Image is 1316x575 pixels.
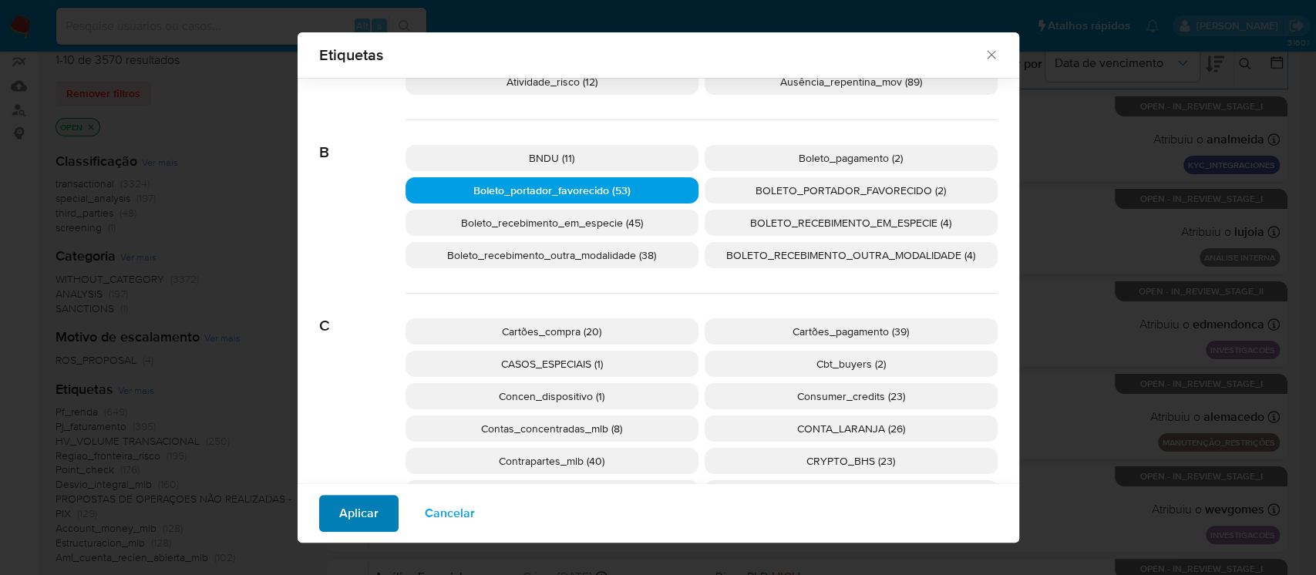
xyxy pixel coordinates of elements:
[806,453,895,469] span: CRYPTO_BHS (23)
[797,388,905,404] span: Consumer_credits (23)
[705,318,998,345] div: Cartões_pagamento (39)
[705,448,998,474] div: CRYPTO_BHS (23)
[473,183,631,198] span: Boleto_portador_favorecido (53)
[406,415,698,442] div: Contas_concentradas_mlb (8)
[793,324,909,339] span: Cartões_pagamento (39)
[750,215,951,230] span: BOLETO_RECEBIMENTO_EM_ESPECIE (4)
[797,421,905,436] span: CONTA_LARANJA (26)
[406,210,698,236] div: Boleto_recebimento_em_especie (45)
[406,351,698,377] div: CASOS_ESPECIAIS (1)
[406,383,698,409] div: Concen_dispositivo (1)
[502,324,601,339] span: Cartões_compra (20)
[705,177,998,203] div: BOLETO_PORTADOR_FAVORECIDO (2)
[529,150,574,166] span: BNDU (11)
[816,356,886,372] span: Cbt_buyers (2)
[406,69,698,95] div: Atividade_risco (12)
[780,74,922,89] span: Ausência_repentina_mov (89)
[406,177,698,203] div: Boleto_portador_favorecido (53)
[319,495,399,532] button: Aplicar
[705,383,998,409] div: Consumer_credits (23)
[406,145,698,171] div: BNDU (11)
[705,210,998,236] div: BOLETO_RECEBIMENTO_EM_ESPECIE (4)
[984,47,998,61] button: Fechar
[406,242,698,268] div: Boleto_recebimento_outra_modalidade (38)
[425,496,475,530] span: Cancelar
[447,247,656,263] span: Boleto_recebimento_outra_modalidade (38)
[726,247,975,263] span: BOLETO_RECEBIMENTO_OUTRA_MODALIDADE (4)
[319,294,406,335] span: C
[406,318,698,345] div: Cartões_compra (20)
[461,215,643,230] span: Boleto_recebimento_em_especie (45)
[705,69,998,95] div: Ausência_repentina_mov (89)
[756,183,946,198] span: BOLETO_PORTADOR_FAVORECIDO (2)
[339,496,379,530] span: Aplicar
[319,47,984,62] span: Etiquetas
[705,351,998,377] div: Cbt_buyers (2)
[319,120,406,162] span: B
[405,495,495,532] button: Cancelar
[799,150,903,166] span: Boleto_pagamento (2)
[705,480,998,506] div: CRYPTO_TRX_IN (34)
[705,242,998,268] div: BOLETO_RECEBIMENTO_OUTRA_MODALIDADE (4)
[499,388,604,404] span: Concen_dispositivo (1)
[406,448,698,474] div: Contrapartes_mlb (40)
[499,453,604,469] span: Contrapartes_mlb (40)
[705,415,998,442] div: CONTA_LARANJA (26)
[507,74,597,89] span: Atividade_risco (12)
[406,480,698,506] div: CRYPTO_P2P (3)
[481,421,622,436] span: Contas_concentradas_mlb (8)
[501,356,603,372] span: CASOS_ESPECIAIS (1)
[705,145,998,171] div: Boleto_pagamento (2)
